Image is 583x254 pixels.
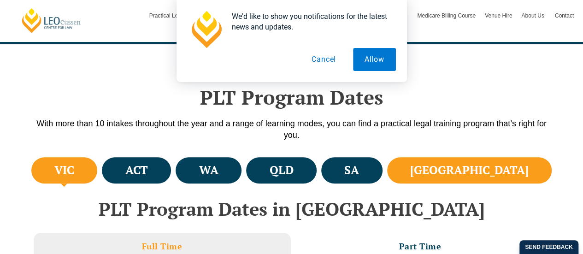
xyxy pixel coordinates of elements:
[199,163,218,178] h4: WA
[269,163,293,178] h4: QLD
[29,86,554,109] h2: PLT Program Dates
[344,163,359,178] h4: SA
[188,11,224,48] img: notification icon
[54,163,74,178] h4: VIC
[142,241,183,252] h3: Full Time
[300,48,347,71] button: Cancel
[29,118,554,141] p: With more than 10 intakes throughout the year and a range of learning modes, you can find a pract...
[399,241,442,252] h3: Part Time
[353,48,396,71] button: Allow
[29,199,554,219] h2: PLT Program Dates in [GEOGRAPHIC_DATA]
[224,11,396,32] div: We'd like to show you notifications for the latest news and updates.
[125,163,148,178] h4: ACT
[410,163,529,178] h4: [GEOGRAPHIC_DATA]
